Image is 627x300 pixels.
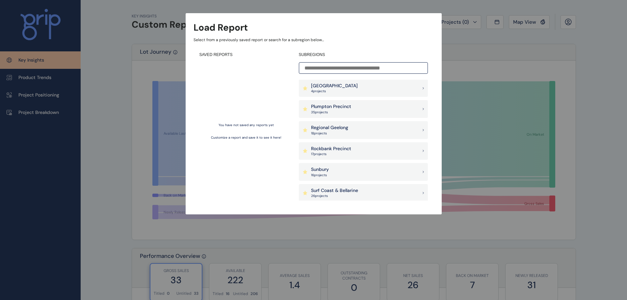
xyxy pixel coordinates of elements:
[311,194,358,198] p: 26 project s
[311,152,351,156] p: 17 project s
[194,21,248,34] h3: Load Report
[311,110,351,115] p: 35 project s
[299,52,428,58] h4: SUBREGIONS
[311,89,358,94] p: 4 project s
[311,166,329,173] p: Sunbury
[311,131,348,136] p: 18 project s
[311,103,351,110] p: Plumpton Precinct
[194,37,434,43] p: Select from a previously saved report or search for a subregion below...
[219,123,274,127] p: You have not saved any reports yet
[311,146,351,152] p: Rockbank Precinct
[311,187,358,194] p: Surf Coast & Bellarine
[311,83,358,89] p: [GEOGRAPHIC_DATA]
[311,173,329,177] p: 16 project s
[311,124,348,131] p: Regional Geelong
[199,52,293,58] h4: SAVED REPORTS
[211,135,281,140] p: Customize a report and save it to see it here!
